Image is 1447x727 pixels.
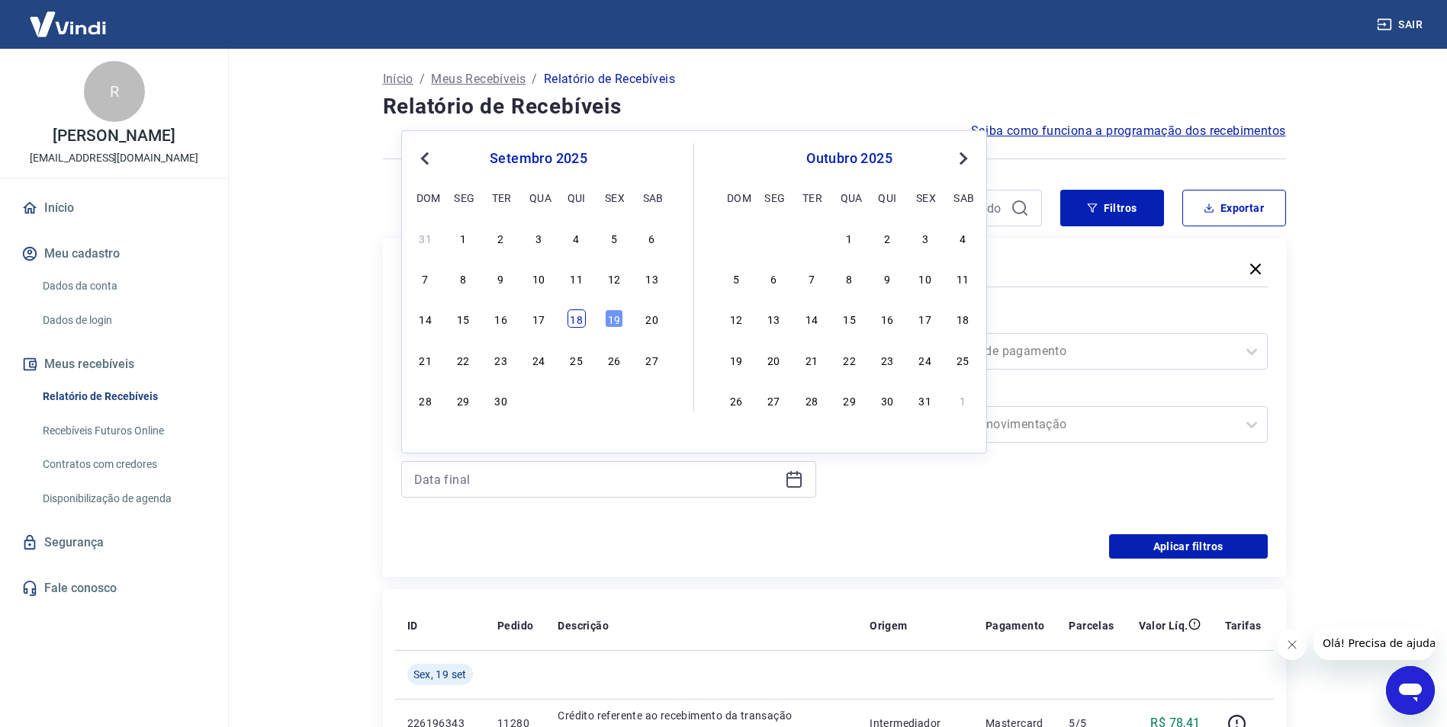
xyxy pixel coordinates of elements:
[420,70,425,88] p: /
[18,572,210,605] a: Fale conosco
[802,351,821,369] div: Choose terça-feira, 21 de outubro de 2025
[414,468,779,491] input: Data final
[605,391,623,409] div: Choose sexta-feira, 3 de outubro de 2025
[529,269,548,287] div: Choose quarta-feira, 10 de setembro de 2025
[916,309,934,328] div: Choose sexta-feira, 17 de outubro de 2025
[18,191,210,225] a: Início
[643,188,661,207] div: sab
[725,149,974,168] div: outubro 2025
[802,269,821,287] div: Choose terça-feira, 7 de outubro de 2025
[414,226,663,411] div: month 2025-09
[764,229,783,247] div: Choose segunda-feira, 29 de setembro de 2025
[643,269,661,287] div: Choose sábado, 13 de setembro de 2025
[416,229,435,247] div: Choose domingo, 31 de agosto de 2025
[532,70,537,88] p: /
[407,618,418,633] p: ID
[643,351,661,369] div: Choose sábado, 27 de setembro de 2025
[916,391,934,409] div: Choose sexta-feira, 31 de outubro de 2025
[558,618,609,633] p: Descrição
[605,229,623,247] div: Choose sexta-feira, 5 de setembro de 2025
[841,269,859,287] div: Choose quarta-feira, 8 de outubro de 2025
[431,70,526,88] a: Meus Recebíveis
[802,188,821,207] div: ter
[454,269,472,287] div: Choose segunda-feira, 8 de setembro de 2025
[84,61,145,122] div: R
[953,188,972,207] div: sab
[727,391,745,409] div: Choose domingo, 26 de outubro de 2025
[986,618,1045,633] p: Pagamento
[727,188,745,207] div: dom
[954,149,973,168] button: Next Month
[529,351,548,369] div: Choose quarta-feira, 24 de setembro de 2025
[37,415,210,447] a: Recebíveis Futuros Online
[764,391,783,409] div: Choose segunda-feira, 27 de outubro de 2025
[841,309,859,328] div: Choose quarta-feira, 15 de outubro de 2025
[953,229,972,247] div: Choose sábado, 4 de outubro de 2025
[727,309,745,328] div: Choose domingo, 12 de outubro de 2025
[492,188,510,207] div: ter
[916,269,934,287] div: Choose sexta-feira, 10 de outubro de 2025
[1182,190,1286,226] button: Exportar
[1109,534,1268,559] button: Aplicar filtros
[416,269,435,287] div: Choose domingo, 7 de setembro de 2025
[764,269,783,287] div: Choose segunda-feira, 6 de outubro de 2025
[544,70,675,88] p: Relatório de Recebíveis
[953,391,972,409] div: Choose sábado, 1 de novembro de 2025
[878,391,896,409] div: Choose quinta-feira, 30 de outubro de 2025
[454,188,472,207] div: seg
[37,271,210,302] a: Dados da conta
[727,269,745,287] div: Choose domingo, 5 de outubro de 2025
[764,188,783,207] div: seg
[568,309,586,328] div: Choose quinta-feira, 18 de setembro de 2025
[414,149,663,168] div: setembro 2025
[492,351,510,369] div: Choose terça-feira, 23 de setembro de 2025
[856,385,1265,403] label: Tipo de Movimentação
[416,351,435,369] div: Choose domingo, 21 de setembro de 2025
[643,309,661,328] div: Choose sábado, 20 de setembro de 2025
[53,128,175,144] p: [PERSON_NAME]
[605,309,623,328] div: Choose sexta-feira, 19 de setembro de 2025
[383,70,413,88] a: Início
[1069,618,1114,633] p: Parcelas
[1374,11,1429,39] button: Sair
[454,391,472,409] div: Choose segunda-feira, 29 de setembro de 2025
[416,391,435,409] div: Choose domingo, 28 de setembro de 2025
[878,269,896,287] div: Choose quinta-feira, 9 de outubro de 2025
[878,309,896,328] div: Choose quinta-feira, 16 de outubro de 2025
[802,391,821,409] div: Choose terça-feira, 28 de outubro de 2025
[568,229,586,247] div: Choose quinta-feira, 4 de setembro de 2025
[529,391,548,409] div: Choose quarta-feira, 1 de outubro de 2025
[971,122,1286,140] a: Saiba como funciona a programação dos recebimentos
[856,312,1265,330] label: Forma de Pagamento
[878,351,896,369] div: Choose quinta-feira, 23 de outubro de 2025
[30,150,198,166] p: [EMAIL_ADDRESS][DOMAIN_NAME]
[802,309,821,328] div: Choose terça-feira, 14 de outubro de 2025
[568,351,586,369] div: Choose quinta-feira, 25 de setembro de 2025
[953,269,972,287] div: Choose sábado, 11 de outubro de 2025
[878,188,896,207] div: qui
[916,188,934,207] div: sex
[37,305,210,336] a: Dados de login
[454,309,472,328] div: Choose segunda-feira, 15 de setembro de 2025
[841,229,859,247] div: Choose quarta-feira, 1 de outubro de 2025
[870,618,907,633] p: Origem
[953,351,972,369] div: Choose sábado, 25 de outubro de 2025
[529,229,548,247] div: Choose quarta-feira, 3 de setembro de 2025
[1314,626,1435,660] iframe: Mensagem da empresa
[413,667,467,682] span: Sex, 19 set
[1060,190,1164,226] button: Filtros
[916,229,934,247] div: Choose sexta-feira, 3 de outubro de 2025
[454,229,472,247] div: Choose segunda-feira, 1 de setembro de 2025
[492,391,510,409] div: Choose terça-feira, 30 de setembro de 2025
[802,229,821,247] div: Choose terça-feira, 30 de setembro de 2025
[1225,618,1262,633] p: Tarifas
[605,351,623,369] div: Choose sexta-feira, 26 de setembro de 2025
[18,347,210,381] button: Meus recebíveis
[37,483,210,514] a: Disponibilização de agenda
[841,391,859,409] div: Choose quarta-feira, 29 de outubro de 2025
[454,351,472,369] div: Choose segunda-feira, 22 de setembro de 2025
[416,149,434,168] button: Previous Month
